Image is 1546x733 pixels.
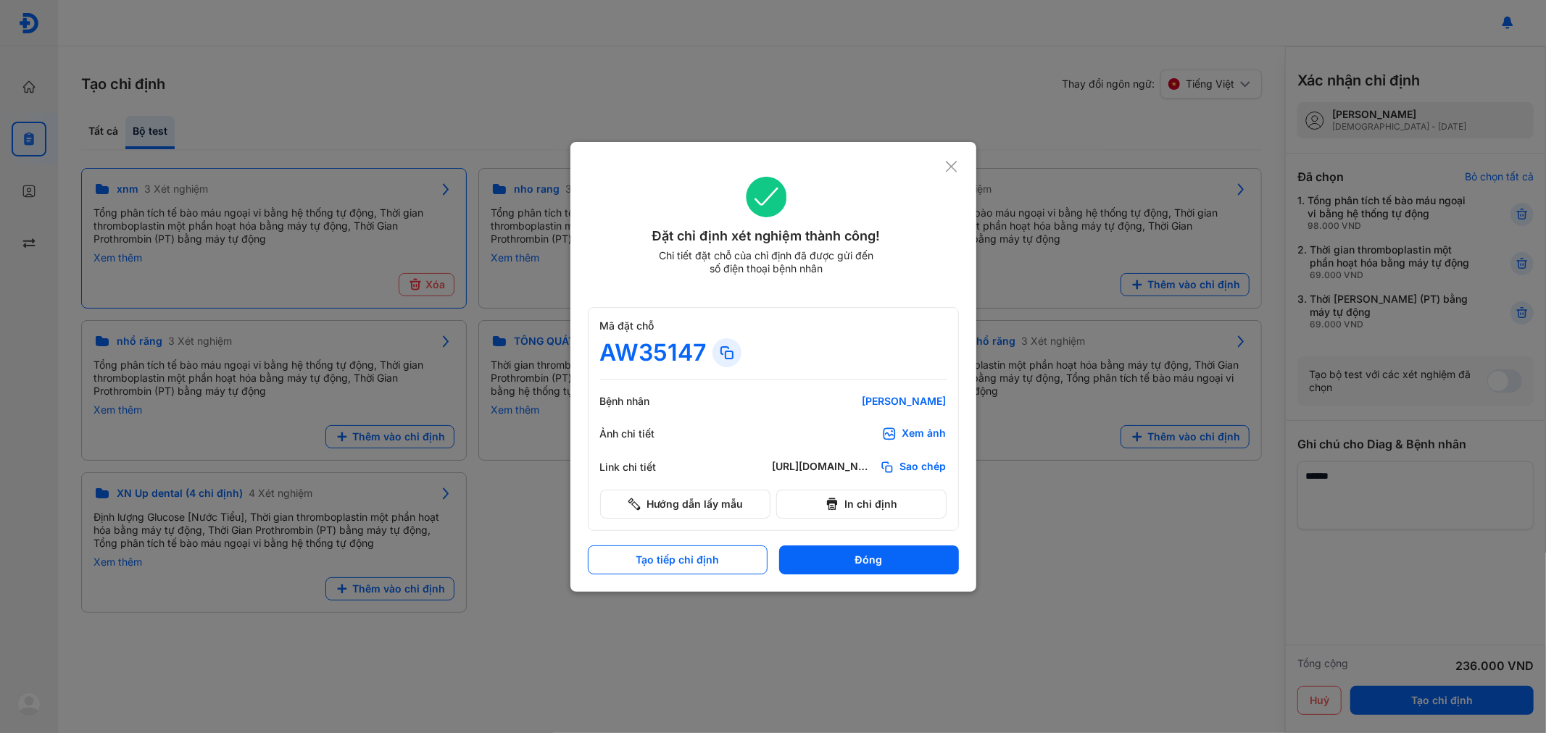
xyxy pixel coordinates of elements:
[600,490,770,519] button: Hướng dẫn lấy mẫu
[773,460,874,474] div: [URL][DOMAIN_NAME]
[600,427,687,440] div: Ảnh chi tiết
[773,395,947,408] div: [PERSON_NAME]
[900,460,947,474] span: Sao chép
[779,545,959,574] button: Đóng
[600,395,687,408] div: Bệnh nhân
[588,545,768,574] button: Tạo tiếp chỉ định
[588,226,945,246] div: Đặt chỉ định xét nghiệm thành công!
[600,338,707,367] div: AW35147
[600,319,947,332] div: Mã đặt chỗ
[600,461,687,474] div: Link chi tiết
[652,249,880,275] div: Chi tiết đặt chỗ của chỉ định đã được gửi đến số điện thoại bệnh nhân
[776,490,947,519] button: In chỉ định
[902,427,947,441] div: Xem ảnh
